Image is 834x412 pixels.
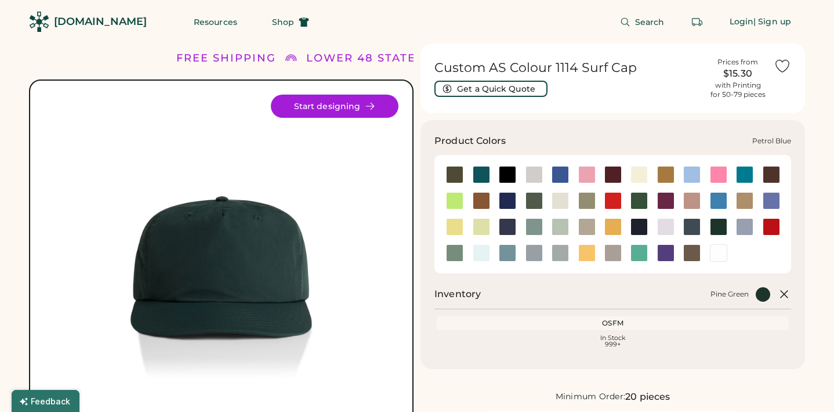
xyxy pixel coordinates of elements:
[730,16,754,28] div: Login
[686,10,709,34] button: Retrieve an order
[710,290,749,299] div: Pine Green
[434,134,506,148] h3: Product Colors
[710,81,766,99] div: with Printing for 50-79 pieces
[752,136,791,146] div: Petrol Blue
[753,16,791,28] div: | Sign up
[29,12,49,32] img: Rendered Logo - Screens
[635,18,665,26] span: Search
[180,10,251,34] button: Resources
[54,15,147,29] div: [DOMAIN_NAME]
[271,95,398,118] button: Start designing
[625,390,670,404] div: 20 pieces
[272,18,294,26] span: Shop
[176,50,276,66] div: FREE SHIPPING
[556,391,626,403] div: Minimum Order:
[717,57,758,67] div: Prices from
[709,67,767,81] div: $15.30
[434,287,481,301] h2: Inventory
[306,50,423,66] div: LOWER 48 STATES
[439,335,786,348] div: In Stock 999+
[439,319,786,328] div: OSFM
[434,60,702,76] h1: Custom AS Colour 1114 Surf Cap
[606,10,679,34] button: Search
[434,81,547,97] button: Get a Quick Quote
[258,10,323,34] button: Shop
